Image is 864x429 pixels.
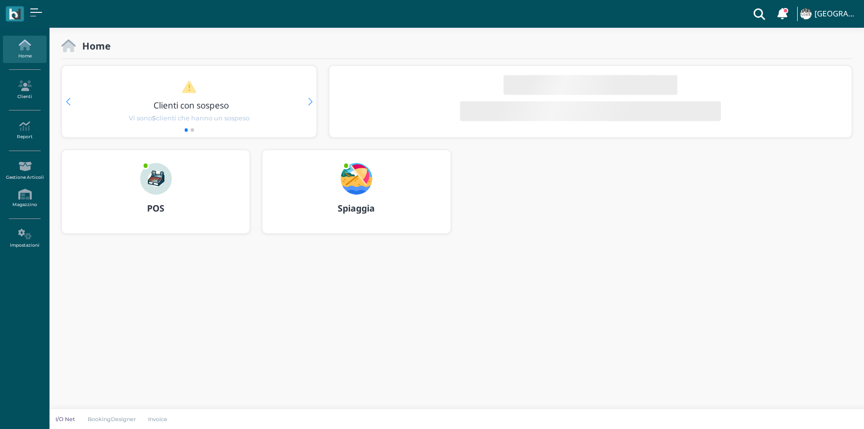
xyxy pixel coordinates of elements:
[800,8,811,19] img: ...
[3,36,46,63] a: Home
[3,185,46,212] a: Magazzino
[814,10,858,18] h4: [GEOGRAPHIC_DATA]
[66,98,70,106] div: Previous slide
[3,117,46,144] a: Report
[3,157,46,184] a: Gestione Articoli
[83,101,300,110] h3: Clienti con sospeso
[76,41,110,51] h2: Home
[3,225,46,252] a: Impostazioni
[129,113,250,123] span: Vi sono clienti che hanno un sospeso
[799,2,858,26] a: ... [GEOGRAPHIC_DATA]
[81,80,298,123] a: Clienti con sospeso Vi sono5clienti che hanno un sospeso
[262,150,451,246] a: ... Spiaggia
[794,398,856,421] iframe: Help widget launcher
[308,98,312,106] div: Next slide
[152,114,156,122] b: 5
[62,66,316,137] div: 1 / 2
[61,150,250,246] a: ... POS
[338,202,375,214] b: Spiaggia
[140,163,172,195] img: ...
[9,8,20,20] img: logo
[147,202,164,214] b: POS
[341,163,372,195] img: ...
[3,76,46,104] a: Clienti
